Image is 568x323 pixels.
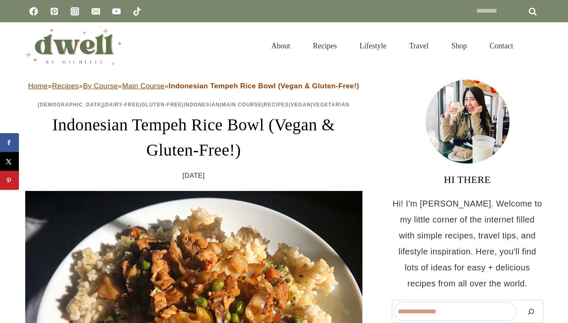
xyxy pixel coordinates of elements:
a: Shop [440,31,478,61]
a: Recipes [301,31,348,61]
p: Hi! I'm [PERSON_NAME]. Welcome to my little corner of the internet filled with simple recipes, tr... [392,196,543,291]
h1: Indonesian Tempeh Rice Bowl (Vegan & Gluten-Free!) [25,112,362,163]
a: Contact [478,31,525,61]
a: Recipes [264,102,289,108]
a: Vegetarian [312,102,349,108]
a: Lifestyle [348,31,398,61]
a: Travel [398,31,440,61]
a: About [260,31,301,61]
strong: Indonesian Tempeh Rice Bowl (Vegan & Gluten-Free!) [169,82,359,90]
a: TikTok [129,3,145,20]
h3: HI THERE [392,172,543,187]
a: Pinterest [46,3,63,20]
button: Search [521,302,541,321]
a: Indonesian [184,102,219,108]
a: Dairy-Free [105,102,140,108]
a: YouTube [108,3,125,20]
button: View Search Form [529,39,543,53]
a: [DEMOGRAPHIC_DATA] [38,102,103,108]
span: » » » » [28,82,359,90]
a: Home [28,82,48,90]
time: [DATE] [182,169,205,182]
a: Gluten-Free [141,102,182,108]
a: Main Course [222,102,262,108]
a: By Course [83,82,118,90]
a: Instagram [66,3,83,20]
a: Facebook [25,3,42,20]
img: DWELL by michelle [25,26,122,65]
span: | | | | | | | [38,102,350,108]
a: Recipes [52,82,79,90]
a: Main Course [122,82,164,90]
a: Email [87,3,104,20]
a: Vegan [291,102,311,108]
nav: Primary Navigation [260,31,524,61]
